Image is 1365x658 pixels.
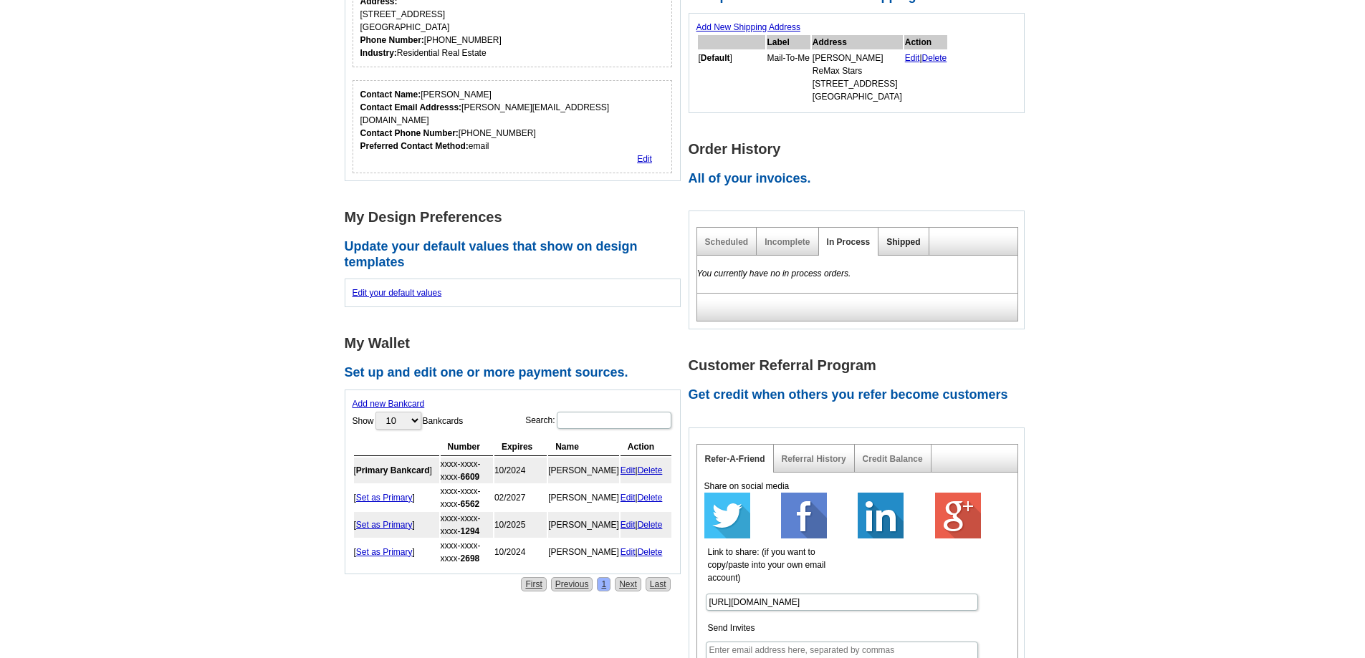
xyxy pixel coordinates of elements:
a: Edit [621,520,636,530]
td: | [621,485,671,511]
a: Set as Primary [356,493,413,503]
label: Send Invites [708,621,837,634]
a: Delete [922,53,947,63]
td: 10/2024 [494,539,547,565]
h2: Get credit when others you refer become customers [689,387,1033,403]
a: Set as Primary [356,547,413,557]
a: Credit Balance [863,454,923,464]
td: [PERSON_NAME] [548,485,619,511]
td: [PERSON_NAME] ReMax Stars [STREET_ADDRESS] [GEOGRAPHIC_DATA] [812,51,903,104]
label: Link to share: (if you want to copy/paste into your own email account) [708,546,837,584]
th: Address [812,35,903,49]
a: Edit your default values [353,288,442,298]
a: Delete [638,465,663,475]
th: Expires [494,438,547,456]
strong: 6562 [461,499,480,509]
td: 10/2025 [494,512,547,538]
div: Who should we contact regarding order issues? [353,80,673,173]
b: Default [701,53,730,63]
iframe: LiveChat chat widget [1078,325,1365,658]
img: google-plus-64.png [935,493,981,538]
h2: Set up and edit one or more payment sources. [345,365,689,381]
a: Edit [637,154,652,164]
a: Referral History [782,454,846,464]
td: Mail-To-Me [767,51,810,104]
a: Edit [905,53,920,63]
strong: Contact Name: [360,89,421,100]
h1: My Wallet [345,336,689,351]
a: Incomplete [765,237,810,247]
a: Scheduled [705,237,749,247]
h1: My Design Preferences [345,210,689,225]
strong: 6609 [461,472,480,482]
b: Primary Bankcard [356,465,430,475]
td: [ ] [354,485,439,511]
a: First [521,577,546,591]
td: 02/2027 [494,485,547,511]
a: In Process [827,237,871,247]
th: Label [767,35,810,49]
a: Last [646,577,671,591]
h2: Update your default values that show on design templates [345,239,689,270]
input: Search: [557,412,671,429]
em: You currently have no in process orders. [697,268,851,279]
strong: 1294 [461,526,480,536]
h2: All of your invoices. [689,171,1033,187]
label: Show Bankcards [353,410,464,431]
td: xxxx-xxxx-xxxx- [441,512,493,538]
td: | [621,512,671,538]
a: Edit [621,465,636,475]
td: 10/2024 [494,458,547,483]
td: xxxx-xxxx-xxxx- [441,539,493,565]
td: [PERSON_NAME] [548,458,619,483]
td: xxxx-xxxx-xxxx- [441,458,493,483]
th: Action [621,438,671,456]
a: Delete [638,520,663,530]
a: Shipped [886,237,920,247]
h1: Order History [689,142,1033,157]
td: [ ] [354,539,439,565]
strong: Phone Number: [360,35,424,45]
td: [PERSON_NAME] [548,512,619,538]
a: Previous [551,577,593,591]
img: facebook-64.png [781,493,827,538]
select: ShowBankcards [375,412,421,430]
a: 1 [597,577,610,591]
td: [PERSON_NAME] [548,539,619,565]
label: Search: [525,410,672,430]
td: | [621,539,671,565]
a: Delete [638,547,663,557]
strong: 2698 [461,553,480,563]
a: Refer-A-Friend [705,454,765,464]
td: [ ] [354,512,439,538]
a: Set as Primary [356,520,413,530]
strong: Contact Phone Number: [360,128,459,138]
td: [ ] [354,458,439,483]
td: | [904,51,948,104]
img: linkedin-64.png [858,493,904,538]
a: Add new Bankcard [353,399,425,409]
strong: Contact Email Addresss: [360,102,462,112]
a: Add New Shipping Address [696,22,800,32]
strong: Industry: [360,48,397,58]
td: xxxx-xxxx-xxxx- [441,485,493,511]
td: | [621,458,671,483]
span: Share on social media [704,481,790,491]
th: Action [904,35,948,49]
a: Next [615,577,641,591]
a: Delete [638,493,663,503]
a: Edit [621,547,636,557]
strong: Preferred Contact Method: [360,141,469,151]
th: Name [548,438,619,456]
a: Edit [621,493,636,503]
td: [ ] [698,51,765,104]
div: [PERSON_NAME] [PERSON_NAME][EMAIL_ADDRESS][DOMAIN_NAME] [PHONE_NUMBER] email [360,88,665,153]
th: Number [441,438,493,456]
img: twitter-64.png [704,493,750,538]
h1: Customer Referral Program [689,358,1033,373]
